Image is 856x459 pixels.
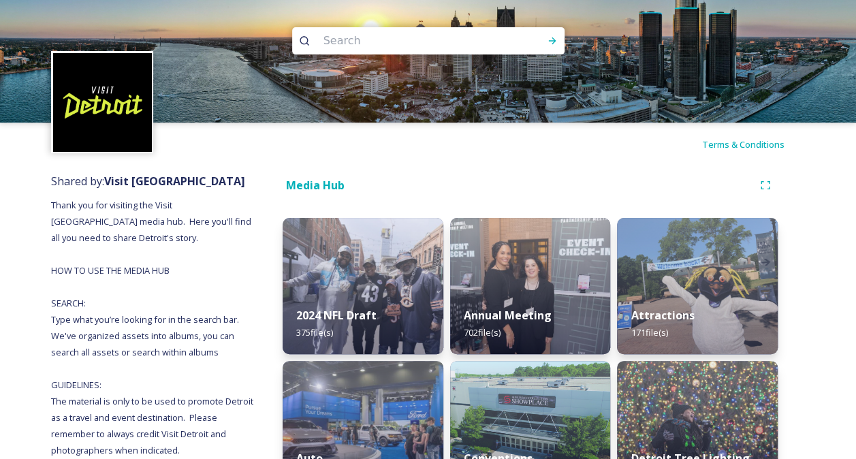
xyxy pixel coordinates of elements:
strong: Media Hub [286,178,345,193]
span: Shared by: [51,174,245,189]
a: Terms & Conditions [702,136,805,153]
span: 171 file(s) [631,326,667,338]
input: Search [317,26,503,56]
strong: Attractions [631,308,694,323]
img: 1cf80b3c-b923-464a-9465-a021a0fe5627.jpg [283,218,443,354]
img: VISIT%20DETROIT%20LOGO%20-%20BLACK%20BACKGROUND.png [53,53,152,152]
span: 375 file(s) [296,326,333,338]
strong: Annual Meeting [464,308,552,323]
strong: Visit [GEOGRAPHIC_DATA] [104,174,245,189]
img: b41b5269-79c1-44fe-8f0b-cab865b206ff.jpg [617,218,778,354]
strong: 2024 NFL Draft [296,308,377,323]
span: 702 file(s) [464,326,501,338]
img: 8c0cc7c4-d0ac-4b2f-930c-c1f64b82d302.jpg [450,218,611,354]
span: Terms & Conditions [702,138,784,151]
